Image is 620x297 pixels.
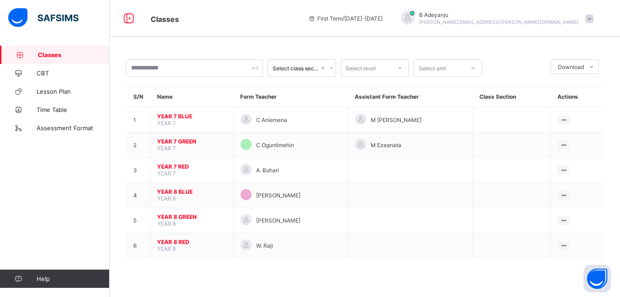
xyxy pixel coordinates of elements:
[551,86,604,107] th: Actions
[346,59,376,77] div: Select level
[157,170,176,177] span: YEAR 7
[37,275,109,282] span: Help
[392,11,598,26] div: BAdeyanju
[126,208,150,233] td: 5
[157,245,176,252] span: YEAR 8
[256,142,294,148] span: C Oguntimehin
[157,195,176,202] span: YEAR 8
[126,86,150,107] th: S/N
[157,239,226,245] span: YEAR 8 RED
[157,113,226,120] span: YEAR 7 BLUE
[157,163,226,170] span: YEAR 7 RED
[371,117,421,123] span: M [PERSON_NAME]
[256,217,300,224] span: [PERSON_NAME]
[157,188,226,195] span: YEAR 8 BLUE
[126,158,150,183] td: 3
[233,86,348,107] th: Form Teacher
[157,138,226,145] span: YEAR 7 GREEN
[419,59,446,77] div: Select arm
[273,65,319,72] div: Select class section
[256,117,287,123] span: C Aniemena
[8,8,79,27] img: safsims
[419,19,578,25] span: [PERSON_NAME][EMAIL_ADDRESS][PERSON_NAME][DOMAIN_NAME]
[583,265,611,292] button: Open asap
[256,167,279,174] span: A. Buhari
[558,64,584,70] span: Download
[38,51,110,58] span: Classes
[37,88,110,95] span: Lesson Plan
[157,145,176,152] span: YEAR 7
[126,183,150,208] td: 4
[256,192,300,199] span: [PERSON_NAME]
[371,142,401,148] span: M Ezeanata
[151,15,179,24] span: Classes
[126,107,150,133] td: 1
[419,11,578,18] span: B Adeyanju
[256,242,273,249] span: W. Raji
[308,15,383,22] span: session/term information
[126,133,150,158] td: 2
[37,124,110,132] span: Assessment Format
[150,86,234,107] th: Name
[473,86,550,107] th: Class Section
[157,220,176,227] span: YEAR 8
[37,106,110,113] span: Time Table
[157,120,176,127] span: YEAR 7
[348,86,473,107] th: Assistant Form Teacher
[157,213,226,220] span: YEAR 8 GREEN
[37,69,110,77] span: CBT
[126,233,150,258] td: 6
